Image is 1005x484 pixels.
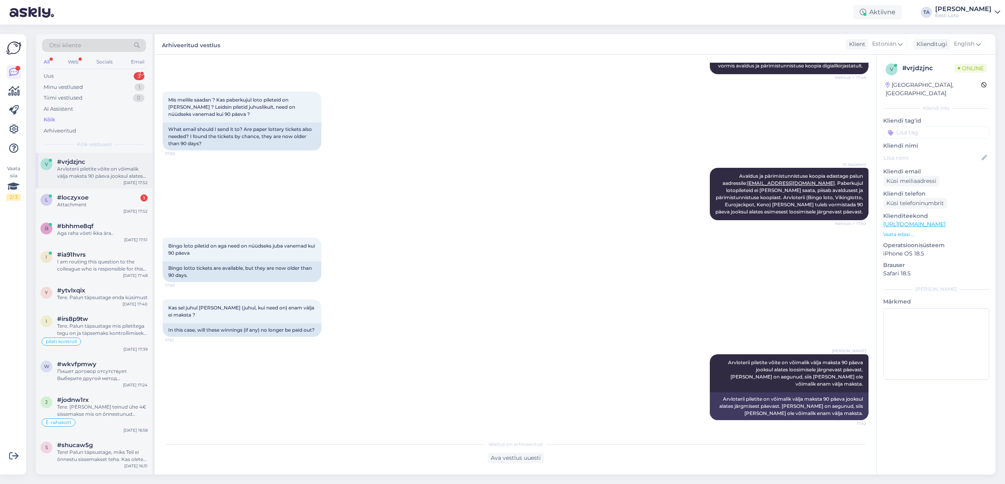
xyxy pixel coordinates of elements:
[57,158,85,165] span: #vrjdzjnc
[57,223,94,230] span: #bhhme8qf
[123,427,148,433] div: [DATE] 16:58
[44,72,54,80] div: Uus
[57,287,85,294] span: #ytvlxqix
[46,420,71,425] span: E-rahakott
[44,94,83,102] div: Tiimi vestlused
[883,250,989,258] p: iPhone OS 18.5
[883,127,989,138] input: Lisa tag
[123,208,148,214] div: [DATE] 17:52
[747,180,835,186] a: [EMAIL_ADDRESS][DOMAIN_NAME]
[46,318,47,324] span: i
[853,5,902,19] div: Aktiivne
[165,282,195,288] span: 17:50
[57,403,148,418] div: Tere. [PERSON_NAME] teinud ühe 4€ sissemakse mis on õnnestunud [PERSON_NAME] ostnud ka pileti.
[134,72,144,80] div: 3
[728,359,864,387] span: Arvloterii piletite võite on võimalik välja maksta 90 päeva jooksul alates loosimisele järgnevast...
[835,75,866,81] span: Nähtud ✓ 17:48
[886,81,981,98] div: [GEOGRAPHIC_DATA], [GEOGRAPHIC_DATA]
[135,83,144,91] div: 1
[836,421,866,426] span: 17:52
[890,66,893,72] span: v
[168,305,315,318] span: Kas sel juhul [PERSON_NAME] (juhul, kui need on) enam välja ei maksta ?
[835,221,866,227] span: Nähtud ✓ 17:50
[77,141,111,148] span: Kõik vestlused
[163,261,321,282] div: Bingo lotto tickets are available, but they are now older than 90 days.
[168,97,296,117] span: Mis meilile saadan ? Kas paberkujul loto pileteid on [PERSON_NAME] ? Leidsin piletid juhuslikult,...
[488,453,544,463] div: Ava vestlus uuesti
[955,64,987,73] span: Online
[57,396,89,403] span: #jodnw1rx
[45,197,48,203] span: l
[954,40,974,48] span: English
[57,368,148,382] div: Пишет договор отсутствует. Выберите другой метод подтверждения. Вот так пишет
[46,339,77,344] span: pileti kontroll
[883,117,989,125] p: Kliendi tag'id
[163,123,321,150] div: What email should I send it to? Are paper lottery tickets also needed? I found the tickets by cha...
[883,198,947,209] div: Küsi telefoninumbrit
[715,173,864,215] span: Avaldus ja pärimistunnistuse koopia edastage palun aadressile: . Paberkujul lotopileteid ei [PERS...
[57,201,148,208] div: Attachment
[6,40,21,56] img: Askly Logo
[883,221,945,228] a: [URL][DOMAIN_NAME]
[57,165,148,180] div: Arvloterii piletite võite on võimalik välja maksta 90 päeva jooksul alates loosimisele järgnevast...
[168,243,316,256] span: Bingo loto piletid on aga need on nüüdseks juba vanemad kui 90 päeva
[123,382,148,388] div: [DATE] 17:24
[57,230,148,237] div: Aga raha võeti ikka ära..
[935,6,992,12] div: [PERSON_NAME]
[95,57,114,67] div: Socials
[57,361,96,368] span: #wkvfpmwy
[45,399,48,405] span: j
[123,273,148,278] div: [DATE] 17:48
[44,105,73,113] div: AI Assistent
[872,40,896,48] span: Estonian
[124,463,148,469] div: [DATE] 16:31
[710,392,869,420] div: Arvloterii piletite on võimalik välja maksta 90 päeva jooksul alates järgmisest päevast. [PERSON_...
[836,161,866,167] span: AI Assistent
[913,40,947,48] div: Klienditugi
[45,225,48,231] span: b
[49,41,81,50] span: Otsi kliente
[45,161,48,167] span: v
[883,190,989,198] p: Kliendi telefon
[162,39,220,50] label: Arhiveeritud vestlus
[57,442,93,449] span: #shucaw5g
[165,151,195,157] span: 17:50
[123,346,148,352] div: [DATE] 17:39
[123,301,148,307] div: [DATE] 17:40
[883,167,989,176] p: Kliendi email
[44,363,49,369] span: w
[163,323,321,337] div: In this case, will these winnings (if any) no longer be paid out?
[45,444,48,450] span: s
[57,258,148,273] div: I am routing this question to the colleague who is responsible for this topic. The reply might ta...
[883,261,989,269] p: Brauser
[129,57,146,67] div: Email
[44,127,76,135] div: Arhiveeritud
[935,12,992,19] div: Eesti Loto
[488,441,543,448] span: Vestlus on arhiveeritud
[45,290,48,296] span: y
[6,194,21,201] div: 2 / 3
[44,83,83,91] div: Minu vestlused
[140,194,148,202] div: 1
[66,57,80,67] div: Web
[57,315,88,323] span: #irs8p9tw
[883,176,940,186] div: Küsi meiliaadressi
[883,286,989,293] div: [PERSON_NAME]
[883,212,989,220] p: Klienditeekond
[44,116,55,124] div: Kõik
[57,449,148,463] div: Tere! Palun täpsustage, miks Teil ei õnnestu sissemakset teha. Kas olete proovinud sissemakset so...
[883,269,989,278] p: Safari 18.5
[57,294,148,301] div: Tere. Palun täpsustage enda küsimust
[883,241,989,250] p: Operatsioonisüsteem
[935,6,1000,19] a: [PERSON_NAME]Eesti Loto
[165,337,195,343] span: 17:51
[846,40,865,48] div: Klient
[133,94,144,102] div: 0
[124,237,148,243] div: [DATE] 17:51
[883,105,989,112] div: Kliendi info
[123,180,148,186] div: [DATE] 17:52
[46,254,47,260] span: i
[57,251,86,258] span: #ia91hvrs
[6,165,21,201] div: Vaata siia
[57,323,148,337] div: Tere. Palun täpsustage mis piletitega tegu on ja täpsemaks kontrollimiseks edastage ka enda ees-j...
